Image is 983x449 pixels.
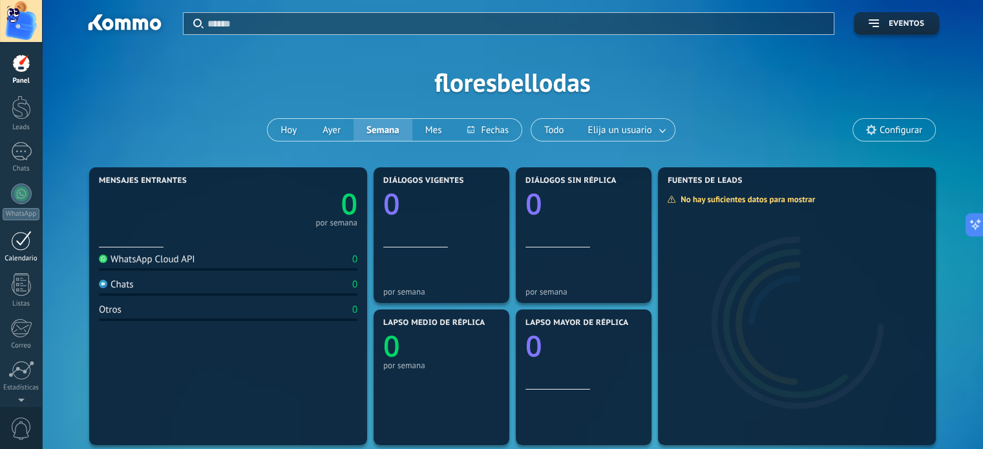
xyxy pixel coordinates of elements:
[586,121,655,139] span: Elija un usuario
[383,360,500,370] div: por semana
[3,165,40,173] div: Chats
[341,184,357,224] text: 0
[3,342,40,350] div: Correo
[99,278,134,291] div: Chats
[889,19,924,28] span: Eventos
[3,208,39,220] div: WhatsApp
[525,184,542,224] text: 0
[352,278,357,291] div: 0
[99,253,195,266] div: WhatsApp Cloud API
[454,119,521,141] button: Fechas
[3,300,40,308] div: Listas
[3,384,40,392] div: Estadísticas
[525,176,617,185] span: Diálogos sin réplica
[268,119,310,141] button: Hoy
[99,255,107,263] img: WhatsApp Cloud API
[383,176,464,185] span: Diálogos vigentes
[352,253,357,266] div: 0
[99,304,122,316] div: Otros
[3,123,40,132] div: Leads
[383,184,400,224] text: 0
[880,125,922,136] span: Configurar
[525,287,642,297] div: por semana
[99,280,107,288] img: Chats
[354,119,412,141] button: Semana
[577,119,675,141] button: Elija un usuario
[525,326,542,366] text: 0
[854,12,939,35] button: Eventos
[228,184,357,224] a: 0
[310,119,354,141] button: Ayer
[3,255,40,263] div: Calendario
[352,304,357,316] div: 0
[99,176,187,185] span: Mensajes entrantes
[531,119,577,141] button: Todo
[383,318,485,328] span: Lapso medio de réplica
[525,318,628,328] span: Lapso mayor de réplica
[668,176,743,185] span: Fuentes de leads
[667,194,824,205] div: No hay suficientes datos para mostrar
[383,287,500,297] div: por semana
[383,326,400,366] text: 0
[3,77,40,85] div: Panel
[315,220,357,226] div: por semana
[412,119,455,141] button: Mes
